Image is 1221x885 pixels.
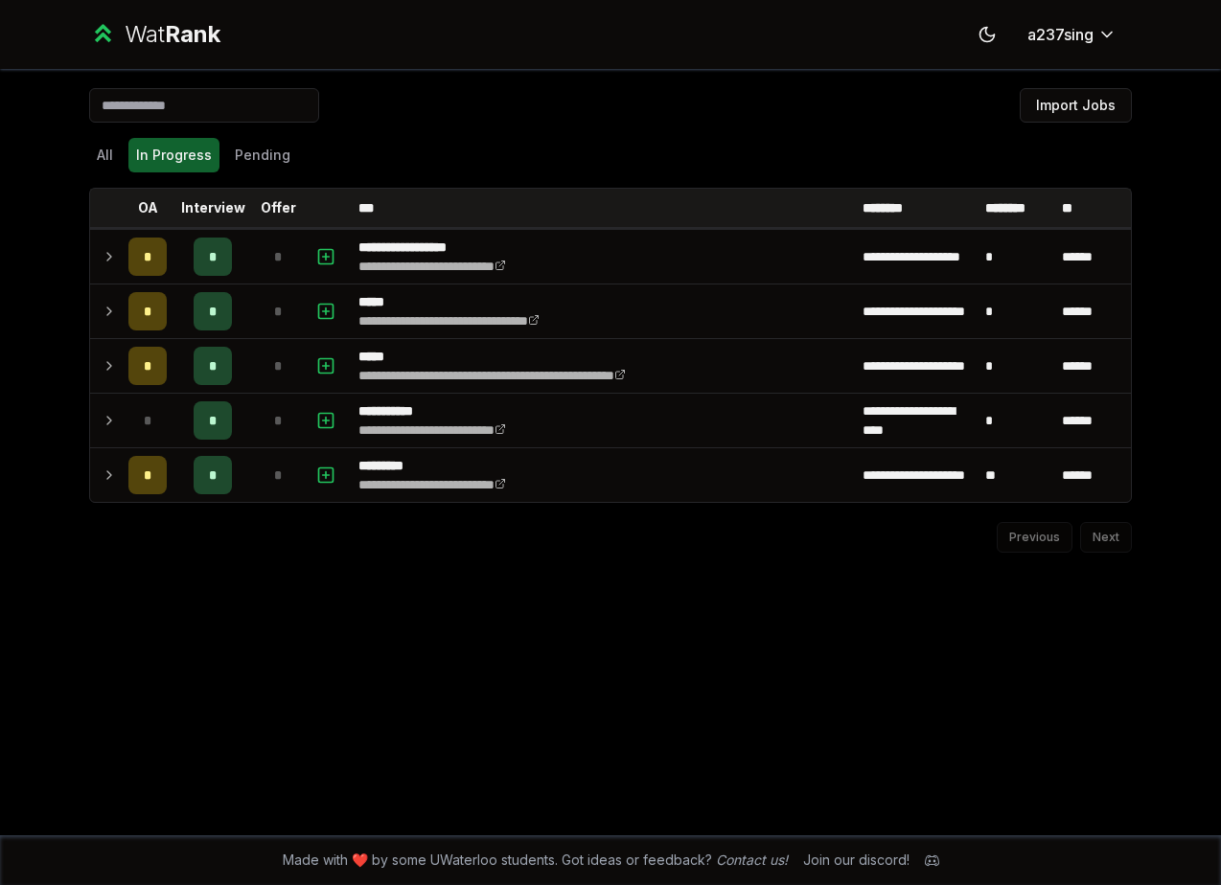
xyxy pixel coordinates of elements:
a: Contact us! [716,851,788,868]
button: Import Jobs [1020,88,1132,123]
div: Wat [125,19,220,50]
span: Rank [165,20,220,48]
p: Offer [261,198,296,217]
span: a237sing [1027,23,1094,46]
button: Pending [227,138,298,172]
a: WatRank [89,19,220,50]
p: Interview [181,198,245,217]
button: All [89,138,121,172]
button: In Progress [128,138,219,172]
div: Join our discord! [803,851,910,870]
button: a237sing [1012,17,1132,52]
p: OA [138,198,158,217]
span: Made with ❤️ by some UWaterloo students. Got ideas or feedback? [283,851,788,870]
